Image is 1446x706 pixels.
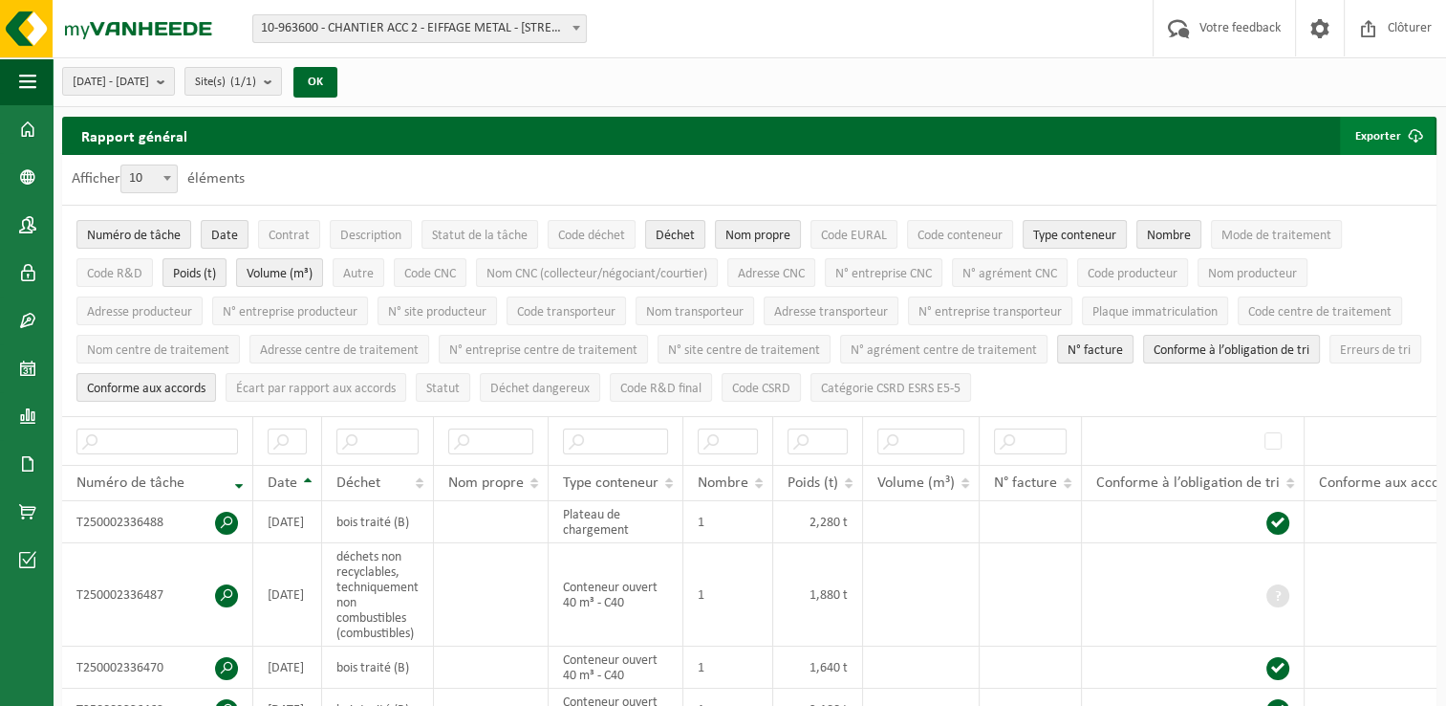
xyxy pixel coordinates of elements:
button: Nom transporteurNom transporteur: Activate to sort [636,297,754,325]
button: DéchetDéchet: Activate to sort [645,220,705,249]
button: ContratContrat: Activate to sort [258,220,320,249]
span: Poids (t) [173,267,216,281]
span: Plaque immatriculation [1092,305,1218,320]
span: Numéro de tâche [76,475,184,491]
button: N° agrément CNCN° agrément CNC: Activate to sort [952,258,1068,287]
span: Statut de la tâche [432,229,528,243]
span: Adresse centre de traitement [260,343,419,358]
td: T250002336470 [62,647,253,689]
span: Description [340,229,401,243]
td: déchets non recyclables, techniquement non combustibles (combustibles) [322,543,434,647]
span: Adresse CNC [738,267,805,281]
span: N° agrément centre de traitement [851,343,1037,358]
span: Code centre de traitement [1248,305,1392,320]
span: Nom propre [725,229,790,243]
td: bois traité (B) [322,647,434,689]
span: Code CSRD [732,382,790,396]
span: N° entreprise transporteur [918,305,1062,320]
span: Déchet dangereux [490,382,590,396]
span: Code producteur [1088,267,1177,281]
button: Site(s)(1/1) [184,67,282,96]
span: Déchet [336,475,380,491]
span: Nom centre de traitement [87,343,229,358]
span: Erreurs de tri [1340,343,1411,358]
button: StatutStatut: Activate to sort [416,373,470,402]
span: Adresse producteur [87,305,192,320]
span: Conforme aux accords [87,382,205,396]
span: 10 [121,165,177,192]
button: N° entreprise centre de traitementN° entreprise centre de traitement: Activate to sort [439,335,648,364]
span: Poids (t) [788,475,838,491]
span: N° facture [1068,343,1123,358]
td: 1 [683,647,773,689]
button: Nom centre de traitementNom centre de traitement: Activate to sort [76,335,240,364]
td: [DATE] [253,543,322,647]
button: NombreNombre: Activate to sort [1136,220,1201,249]
td: 2,280 t [773,501,863,543]
td: bois traité (B) [322,501,434,543]
button: OK [293,67,337,98]
button: N° factureN° facture: Activate to sort [1057,335,1133,364]
td: T250002336487 [62,543,253,647]
span: Nombre [1147,229,1191,243]
span: N° agrément CNC [962,267,1057,281]
span: N° entreprise centre de traitement [449,343,637,358]
button: Type conteneurType conteneur: Activate to sort [1023,220,1127,249]
td: 1 [683,543,773,647]
button: N° site producteurN° site producteur : Activate to sort [378,297,497,325]
span: N° entreprise producteur [223,305,357,320]
span: Code EURAL [821,229,887,243]
button: Code EURALCode EURAL: Activate to sort [810,220,897,249]
span: Date [268,475,297,491]
button: Statut de la tâcheStatut de la tâche: Activate to sort [421,220,538,249]
button: Code R&D finalCode R&amp;D final: Activate to sort [610,373,712,402]
span: Code CNC [404,267,456,281]
button: DescriptionDescription: Activate to sort [330,220,412,249]
button: N° entreprise producteurN° entreprise producteur: Activate to sort [212,297,368,325]
span: Code R&D final [620,382,701,396]
button: Code déchetCode déchet: Activate to sort [548,220,636,249]
td: T250002336488 [62,501,253,543]
button: Numéro de tâcheNuméro de tâche: Activate to remove sorting [76,220,191,249]
button: Code centre de traitementCode centre de traitement: Activate to sort [1238,297,1402,325]
button: Conforme aux accords : Activate to sort [76,373,216,402]
span: Code conteneur [917,229,1003,243]
button: Adresse producteurAdresse producteur: Activate to sort [76,297,203,325]
button: Poids (t)Poids (t): Activate to sort [162,258,227,287]
td: Conteneur ouvert 40 m³ - C40 [549,543,683,647]
td: [DATE] [253,501,322,543]
button: Code producteurCode producteur: Activate to sort [1077,258,1188,287]
button: DateDate: Activate to sort [201,220,248,249]
button: Adresse transporteurAdresse transporteur: Activate to sort [764,297,898,325]
span: Site(s) [195,68,256,97]
button: Nom propreNom propre: Activate to sort [715,220,801,249]
button: Catégorie CSRD ESRS E5-5Catégorie CSRD ESRS E5-5: Activate to sort [810,373,971,402]
button: N° site centre de traitementN° site centre de traitement: Activate to sort [658,335,831,364]
span: N° facture [994,475,1057,491]
span: Mode de traitement [1221,229,1331,243]
span: Statut [426,382,460,396]
span: N° site centre de traitement [668,343,820,358]
span: Nombre [698,475,748,491]
button: Erreurs de triErreurs de tri: Activate to sort [1329,335,1421,364]
button: [DATE] - [DATE] [62,67,175,96]
h2: Rapport général [62,117,206,155]
td: [DATE] [253,647,322,689]
button: N° agrément centre de traitementN° agrément centre de traitement: Activate to sort [840,335,1047,364]
span: Déchet [656,229,695,243]
td: Plateau de chargement [549,501,683,543]
span: N° entreprise CNC [835,267,932,281]
button: Code CSRDCode CSRD: Activate to sort [722,373,801,402]
button: Volume (m³)Volume (m³): Activate to sort [236,258,323,287]
span: [DATE] - [DATE] [73,68,149,97]
span: Type conteneur [563,475,658,491]
count: (1/1) [230,76,256,88]
label: Afficher éléments [72,171,245,187]
button: Code CNCCode CNC: Activate to sort [394,258,466,287]
span: Nom producteur [1208,267,1297,281]
span: 10 [120,165,178,193]
span: 10-963600 - CHANTIER ACC 2 - EIFFAGE METAL - 62138 DOUVRIN, AVENUE DE PARIS 900 [252,14,587,43]
span: N° site producteur [388,305,486,320]
span: Code transporteur [517,305,615,320]
button: N° entreprise CNCN° entreprise CNC: Activate to sort [825,258,942,287]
